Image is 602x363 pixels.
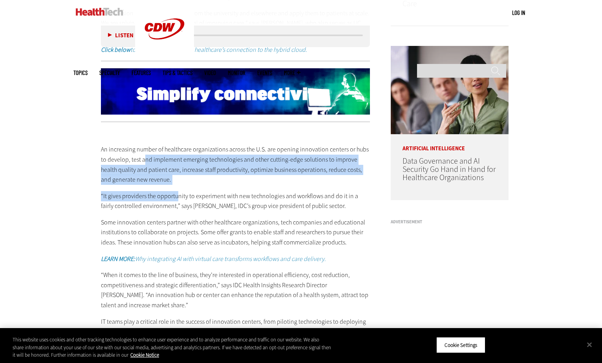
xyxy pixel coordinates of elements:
img: woman discusses data governance [391,46,509,134]
a: More information about your privacy [130,352,159,358]
a: Features [132,70,151,76]
strong: LEARN MORE: [101,255,135,263]
a: Video [204,70,216,76]
a: Log in [512,9,525,16]
h3: Advertisement [391,220,509,224]
p: Some innovation centers partner with other healthcare organizations, tech companies and education... [101,217,370,248]
span: Topics [73,70,88,76]
button: Cookie Settings [436,337,485,353]
img: Home [76,8,123,16]
p: Artificial Intelligence [391,134,509,151]
span: Specialty [99,70,120,76]
iframe: advertisement [391,227,509,325]
em: Why integrating AI with virtual care transforms workflows and care delivery. [101,255,326,263]
span: More [284,70,300,76]
p: “It gives providers the opportunity to experiment with new technologies and workflows and do it i... [101,191,370,211]
a: Tips & Tactics [163,70,192,76]
a: Events [257,70,272,76]
div: This website uses cookies and other tracking technologies to enhance user experience and to analy... [13,336,331,359]
div: User menu [512,9,525,17]
a: CDW [135,52,194,60]
a: MonITor [228,70,245,76]
p: “When it comes to the line of business, they’re interested in operational efficiency, cost reduct... [101,270,370,310]
button: Close [581,336,598,353]
a: LEARN MORE:Why integrating AI with virtual care transforms workflows and care delivery. [101,255,326,263]
p: IT teams play a critical role in the success of innovation centers, from piloting technologies to... [101,317,370,347]
p: An increasing number of healthcare organizations across the U.S. are opening innovation centers o... [101,144,370,184]
a: Data Governance and AI Security Go Hand in Hand for Healthcare Organizations [403,156,496,183]
img: FT-cloud-animated-2023-simplify-desktop [101,68,370,115]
